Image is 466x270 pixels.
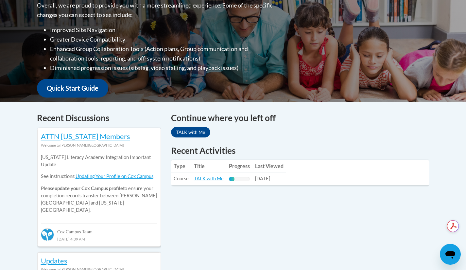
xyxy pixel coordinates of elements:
li: Greater Device Compatibility [50,35,274,44]
h1: Recent Activities [171,145,429,156]
th: Type [171,160,191,173]
div: Progress, % [229,177,234,181]
div: Welcome to [PERSON_NAME][GEOGRAPHIC_DATA]! [41,142,157,149]
li: Improved Site Navigation [50,25,274,35]
a: Updating Your Profile on Cox Campus [76,173,153,179]
span: [DATE] [255,176,270,181]
p: See instructions: [41,173,157,180]
h4: Recent Discussions [37,112,161,124]
iframe: Button to launch messaging window [440,244,461,265]
th: Last Viewed [252,160,286,173]
div: Cox Campus Team [41,223,157,235]
li: Enhanced Group Collaboration Tools (Action plans, Group communication and collaboration tools, re... [50,44,274,63]
p: Overall, we are proud to provide you with a more streamlined experience. Some of the specific cha... [37,1,274,20]
li: Diminished progression issues (site lag, video stalling, and playback issues) [50,63,274,73]
a: Updates [41,256,67,265]
div: Please to ensure your completion records transfer between [PERSON_NAME][GEOGRAPHIC_DATA] and [US_... [41,149,157,219]
a: TALK with Me [171,127,210,137]
p: [US_STATE] Literacy Academy Integration Important Update [41,154,157,168]
th: Title [191,160,226,173]
h4: Continue where you left off [171,112,429,124]
th: Progress [226,160,252,173]
b: update your Cox Campus profile [55,186,123,191]
a: Quick Start Guide [37,79,108,98]
div: [DATE] 4:39 AM [41,235,157,243]
img: Cox Campus Team [41,228,54,241]
a: TALK with Me [194,176,224,181]
a: ATTN [US_STATE] Members [41,132,130,141]
span: Course [174,176,189,181]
